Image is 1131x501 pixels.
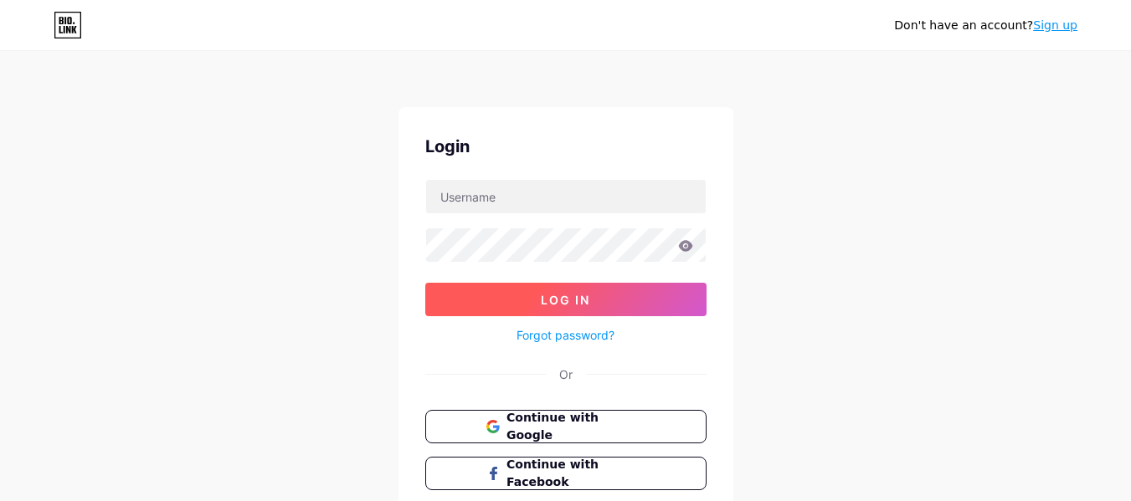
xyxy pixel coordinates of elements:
div: Don't have an account? [894,17,1077,34]
div: Login [425,134,707,159]
span: Continue with Facebook [506,456,645,491]
input: Username [426,180,706,213]
button: Continue with Google [425,410,707,443]
span: Log In [541,293,590,307]
span: Continue with Google [506,409,645,444]
div: Or [559,366,573,383]
a: Sign up [1033,18,1077,32]
button: Continue with Facebook [425,457,707,490]
button: Log In [425,283,707,316]
a: Forgot password? [517,326,614,344]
